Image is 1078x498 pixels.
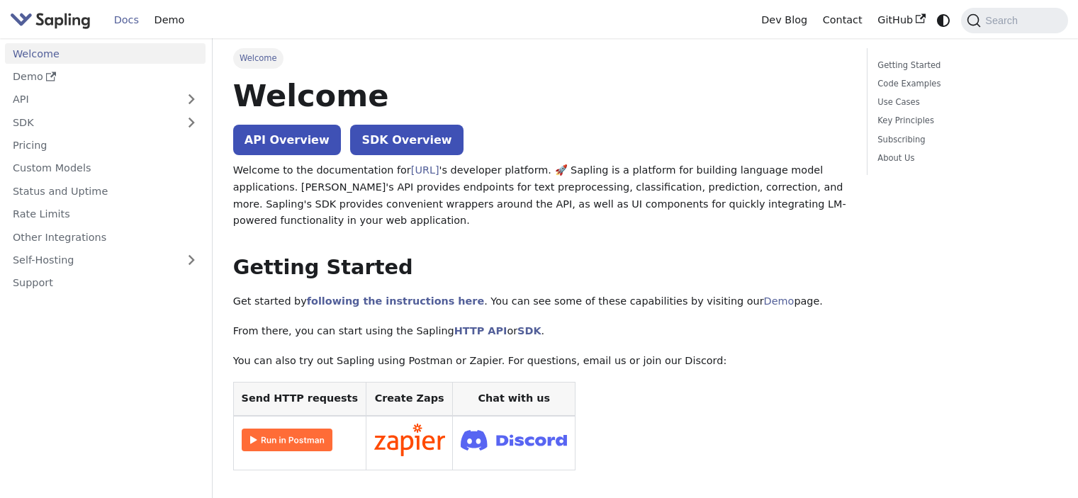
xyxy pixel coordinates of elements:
[5,250,206,271] a: Self-Hosting
[5,89,177,110] a: API
[5,227,206,247] a: Other Integrations
[753,9,814,31] a: Dev Blog
[411,164,439,176] a: [URL]
[10,10,91,30] img: Sapling.ai
[453,383,576,416] th: Chat with us
[764,295,795,307] a: Demo
[233,255,846,281] h2: Getting Started
[233,48,846,68] nav: Breadcrumbs
[242,429,332,451] img: Run in Postman
[5,273,206,293] a: Support
[350,125,463,155] a: SDK Overview
[461,426,567,455] img: Join Discord
[517,325,541,336] a: SDK
[147,9,192,31] a: Demo
[870,9,933,31] a: GitHub
[877,133,1052,147] a: Subscribing
[454,325,507,336] a: HTTP API
[877,96,1052,109] a: Use Cases
[374,424,445,456] img: Connect in Zapier
[5,181,206,201] a: Status and Uptime
[5,204,206,225] a: Rate Limits
[233,293,846,310] p: Get started by . You can see some of these capabilities by visiting our page.
[233,77,846,115] h1: Welcome
[10,10,96,30] a: Sapling.aiSapling.ai
[961,8,1067,33] button: Search (Command+K)
[5,135,206,156] a: Pricing
[5,67,206,87] a: Demo
[233,353,846,370] p: You can also try out Sapling using Postman or Zapier. For questions, email us or join our Discord:
[5,158,206,179] a: Custom Models
[233,48,283,68] span: Welcome
[106,9,147,31] a: Docs
[233,383,366,416] th: Send HTTP requests
[233,125,341,155] a: API Overview
[877,152,1052,165] a: About Us
[877,114,1052,128] a: Key Principles
[366,383,453,416] th: Create Zaps
[233,323,846,340] p: From there, you can start using the Sapling or .
[177,89,206,110] button: Expand sidebar category 'API'
[5,43,206,64] a: Welcome
[233,162,846,230] p: Welcome to the documentation for 's developer platform. 🚀 Sapling is a platform for building lang...
[5,112,177,132] a: SDK
[877,77,1052,91] a: Code Examples
[933,10,954,30] button: Switch between dark and light mode (currently system mode)
[307,295,484,307] a: following the instructions here
[981,15,1026,26] span: Search
[877,59,1052,72] a: Getting Started
[815,9,870,31] a: Contact
[177,112,206,132] button: Expand sidebar category 'SDK'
